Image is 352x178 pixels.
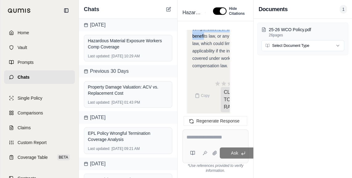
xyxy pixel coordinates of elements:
[220,147,257,159] button: Ask
[182,163,248,173] div: *Use references provided to verify information.
[18,59,34,65] span: Prompts
[84,5,99,14] span: Chats
[18,125,31,131] span: Claims
[18,44,27,51] span: Vault
[165,6,172,13] button: New Chat
[259,5,288,14] h3: Documents
[269,33,344,38] p: 26 pages
[229,6,245,16] span: Hide Citations
[61,6,71,15] button: Collapse sidebar
[261,27,344,38] button: 25-26 WCO Policy.pdf26pages
[18,95,42,101] span: Single Policy
[4,41,75,54] a: Vault
[4,121,75,135] a: Claims
[57,154,70,160] span: BETA
[192,89,212,102] button: Copy
[88,146,168,151] div: [DATE] 09:21 AM
[88,130,168,143] div: EPL Policy Wrongful Termination Coverage Analysis
[180,8,204,18] span: Hazardous Material Exposure Workers Comp Coverage
[4,106,75,120] a: Comparisons
[79,111,177,124] div: [DATE]
[221,87,245,112] span: CLICK TO RATE
[18,30,29,36] span: Home
[4,151,75,164] a: Coverage TableBETA
[88,100,168,105] div: [DATE] 01:43 PM
[88,54,168,59] div: [DATE] 10:29 AM
[18,74,30,80] span: Chats
[340,5,347,14] span: 1
[4,91,75,105] a: Single Policy
[184,116,247,126] button: Regenerate Response
[4,26,75,39] a: Home
[4,70,75,84] a: Chats
[88,54,110,59] span: Last updated:
[79,158,177,170] div: [DATE]
[88,100,110,105] span: Last updated:
[8,8,31,13] img: Qumis Logo
[18,154,48,160] span: Coverage Table
[88,146,110,151] span: Last updated:
[18,110,43,116] span: Comparisons
[88,38,168,50] div: Hazardous Material Exposure Workers Comp Coverage
[180,8,206,18] div: Edit Title
[196,118,239,123] span: Regenerate Response
[4,56,75,69] a: Prompts
[269,27,344,33] p: 25-26 WCO Policy.pdf
[4,136,75,149] a: Custom Report
[18,139,47,146] span: Custom Report
[79,19,177,31] div: [DATE]
[231,151,238,155] span: Ask
[201,93,210,98] span: Copy
[79,65,177,77] div: Previous 30 Days
[88,84,168,96] div: Property Damage Valuation: ACV vs. Replacement Cost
